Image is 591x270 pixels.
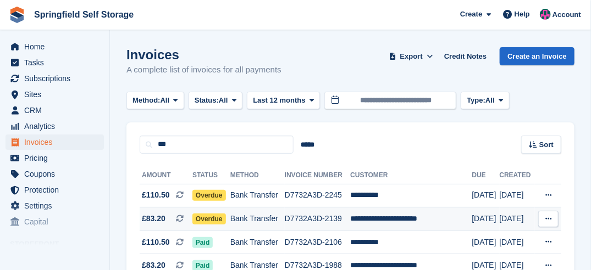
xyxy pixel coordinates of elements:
[285,207,351,231] td: D7732A3D-2139
[142,237,170,248] span: £110.50
[485,95,495,106] span: All
[500,167,535,184] th: Created
[126,64,281,76] p: A complete list of invoices for all payments
[5,87,104,102] a: menu
[5,198,104,213] a: menu
[24,119,90,134] span: Analytics
[189,92,242,110] button: Status: All
[285,230,351,254] td: D7732A3D-2106
[472,230,500,254] td: [DATE]
[5,214,104,229] a: menu
[540,9,551,20] img: Steve
[350,167,472,184] th: Customer
[5,39,104,54] a: menu
[5,119,104,134] a: menu
[9,7,25,23] img: stora-icon-8386f47178a22dfd0bd8f6a31ec36ba5ce8667c1dd55bd0f319d3a0aa187defe.svg
[553,9,581,20] span: Account
[24,55,90,70] span: Tasks
[230,184,285,207] td: Bank Transfer
[30,5,138,24] a: Springfield Self Storage
[230,230,285,254] td: Bank Transfer
[24,214,90,229] span: Capital
[5,71,104,86] a: menu
[140,167,192,184] th: Amount
[539,139,554,150] span: Sort
[192,213,226,224] span: Overdue
[192,237,213,248] span: Paid
[192,167,230,184] th: Status
[142,189,170,201] span: £110.50
[5,55,104,70] a: menu
[387,47,435,65] button: Export
[515,9,530,20] span: Help
[230,207,285,231] td: Bank Transfer
[24,150,90,166] span: Pricing
[400,51,423,62] span: Export
[24,103,90,118] span: CRM
[5,166,104,182] a: menu
[5,103,104,118] a: menu
[5,150,104,166] a: menu
[24,166,90,182] span: Coupons
[285,184,351,207] td: D7732A3D-2245
[24,134,90,150] span: Invoices
[472,167,500,184] th: Due
[24,198,90,213] span: Settings
[500,47,575,65] a: Create an Invoice
[230,167,285,184] th: Method
[5,134,104,150] a: menu
[161,95,170,106] span: All
[126,92,184,110] button: Method: All
[192,190,226,201] span: Overdue
[472,184,500,207] td: [DATE]
[500,207,535,231] td: [DATE]
[461,92,509,110] button: Type: All
[24,87,90,102] span: Sites
[195,95,219,106] span: Status:
[472,207,500,231] td: [DATE]
[142,213,165,224] span: £83.20
[24,182,90,198] span: Protection
[24,39,90,54] span: Home
[126,47,281,62] h1: Invoices
[5,182,104,198] a: menu
[285,167,351,184] th: Invoice Number
[10,239,109,250] span: Storefront
[24,71,90,86] span: Subscriptions
[500,184,535,207] td: [DATE]
[247,92,320,110] button: Last 12 months
[460,9,482,20] span: Create
[219,95,228,106] span: All
[253,95,305,106] span: Last 12 months
[440,47,491,65] a: Credit Notes
[467,95,485,106] span: Type:
[132,95,161,106] span: Method:
[500,230,535,254] td: [DATE]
